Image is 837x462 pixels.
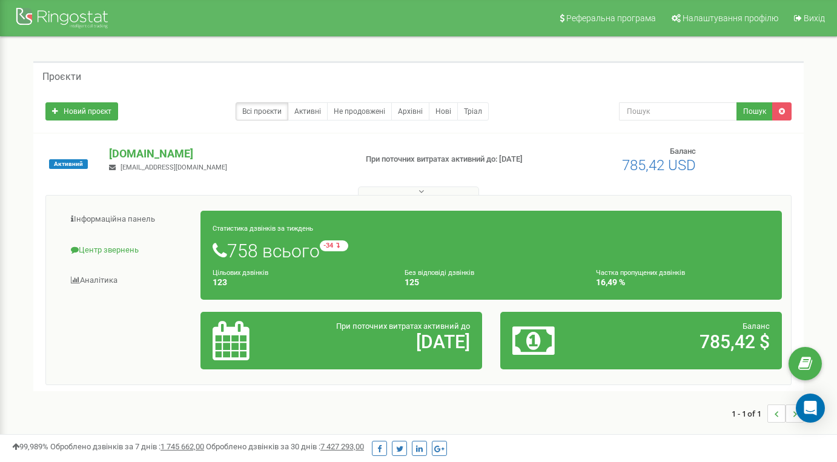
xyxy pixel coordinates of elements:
span: Оброблено дзвінків за 7 днів : [50,442,204,451]
a: Нові [429,102,458,120]
span: 99,989% [12,442,48,451]
div: Open Intercom Messenger [796,394,825,423]
p: [DOMAIN_NAME] [109,146,346,162]
a: Не продовжені [327,102,392,120]
span: Активний [49,159,88,169]
small: -34 [320,240,348,251]
u: 7 427 293,00 [320,442,364,451]
small: Цільових дзвінків [213,269,268,277]
span: При поточних витратах активний до [336,322,470,331]
h4: 16,49 % [596,278,770,287]
a: Новий проєкт [45,102,118,120]
span: [EMAIL_ADDRESS][DOMAIN_NAME] [121,163,227,171]
small: Статистика дзвінків за тиждень [213,225,313,233]
h4: 125 [405,278,578,287]
span: Реферальна програма [566,13,656,23]
a: Всі проєкти [236,102,288,120]
h2: 785,42 $ [604,332,770,352]
input: Пошук [619,102,738,120]
a: Тріал [457,102,489,120]
span: 785,42 USD [622,157,696,174]
span: Налаштування профілю [683,13,778,23]
span: Баланс [670,147,696,156]
span: 1 - 1 of 1 [732,404,767,423]
span: Вихід [804,13,825,23]
h1: 758 всього [213,240,770,261]
button: Пошук [736,102,773,120]
small: Частка пропущених дзвінків [596,269,685,277]
u: 1 745 662,00 [160,442,204,451]
span: Оброблено дзвінків за 30 днів : [206,442,364,451]
a: Аналiтика [55,266,201,295]
span: Баланс [743,322,770,331]
a: Активні [288,102,328,120]
h4: 123 [213,278,386,287]
small: Без відповіді дзвінків [405,269,474,277]
p: При поточних витратах активний до: [DATE] [366,154,539,165]
a: Інформаційна панель [55,205,201,234]
nav: ... [732,392,804,435]
a: Центр звернень [55,236,201,265]
h5: Проєкти [42,71,81,82]
a: Архівні [391,102,429,120]
h2: [DATE] [305,332,470,352]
